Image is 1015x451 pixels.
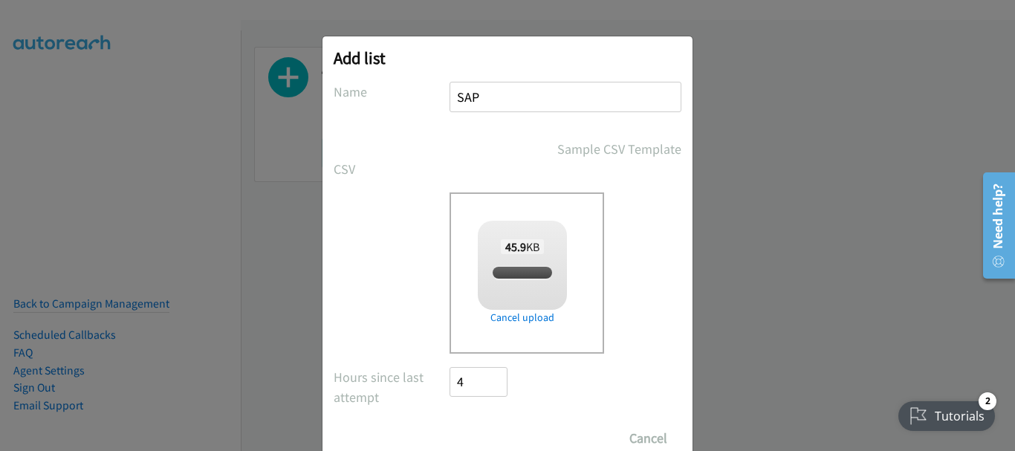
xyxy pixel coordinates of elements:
[334,367,450,407] label: Hours since last attempt
[478,310,567,325] a: Cancel upload
[972,166,1015,285] iframe: Resource Center
[334,48,681,68] h2: Add list
[501,239,545,254] span: KB
[334,159,450,179] label: CSV
[505,239,526,254] strong: 45.9
[889,386,1004,440] iframe: Checklist
[557,139,681,159] a: Sample CSV Template
[334,82,450,102] label: Name
[495,266,549,280] span: split_20.csv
